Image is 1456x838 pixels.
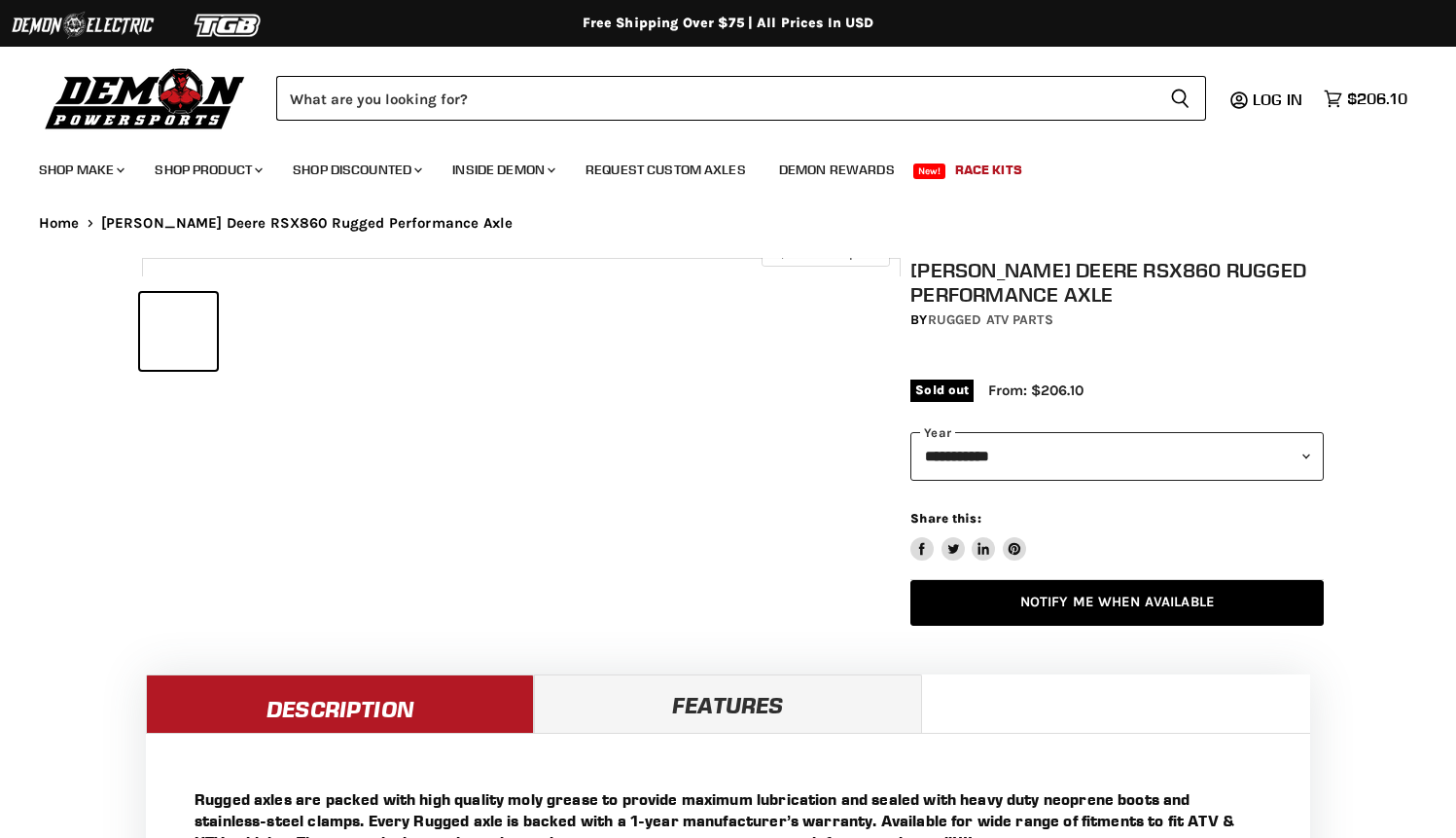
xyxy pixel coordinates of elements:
input: Search [276,76,1154,121]
select: year [910,432,1324,480]
form: Product [276,76,1206,121]
img: Demon Electric Logo 2 [10,7,156,44]
img: Demon Powersports [39,63,252,132]
a: Request Custom Axles [571,150,761,190]
a: Race Kits [941,150,1037,190]
a: Notify Me When Available [910,580,1324,626]
a: Shop Product [140,150,274,190]
ul: Main menu [24,142,1403,190]
span: Log in [1253,90,1302,109]
a: Shop Discounted [278,150,434,190]
a: Demon Rewards [764,150,909,190]
span: Click to expand [771,245,879,260]
a: Rugged ATV Parts [928,311,1053,328]
span: [PERSON_NAME] Deere RSX860 Rugged Performance Axle [101,215,514,232]
span: New! [913,164,946,179]
aside: Share this: [910,510,1026,562]
a: Log in [1244,91,1314,108]
a: Home [39,215,80,232]
a: Shop Make [24,150,136,190]
div: by [910,310,1324,331]
img: TGB Logo 2 [156,7,302,44]
span: From: $206.10 [988,382,1083,399]
span: Sold out [910,380,974,401]
span: Share this: [910,511,980,526]
a: Inside Demon [438,150,567,190]
span: $206.10 [1347,90,1407,108]
button: Search [1154,76,1206,121]
h1: [PERSON_NAME] Deere RSX860 Rugged Performance Axle [910,258,1324,307]
a: Features [534,674,922,733]
button: IMAGE thumbnail [140,293,217,370]
a: Description [146,674,534,733]
a: $206.10 [1314,85,1417,113]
